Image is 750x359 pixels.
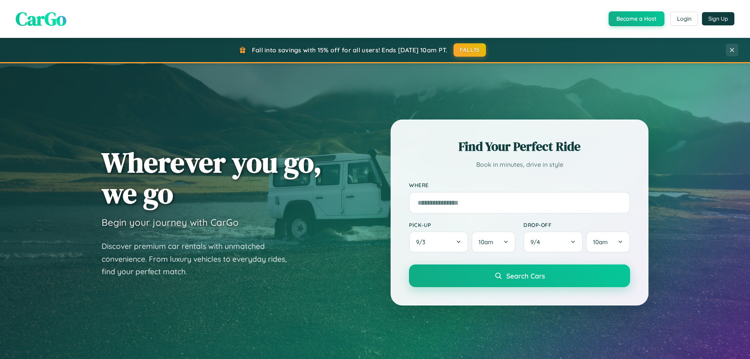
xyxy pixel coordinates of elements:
[702,12,734,25] button: Sign Up
[409,138,630,155] h2: Find Your Perfect Ride
[530,238,544,246] span: 9 / 4
[252,46,448,54] span: Fall into savings with 15% off for all users! Ends [DATE] 10am PT.
[523,221,630,228] label: Drop-off
[409,264,630,287] button: Search Cars
[409,159,630,170] p: Book in minutes, drive in style
[409,182,630,189] label: Where
[586,231,630,253] button: 10am
[479,238,493,246] span: 10am
[102,147,322,209] h1: Wherever you go, we go
[471,231,516,253] button: 10am
[102,216,239,228] h3: Begin your journey with CarGo
[609,11,664,26] button: Become a Host
[416,238,429,246] span: 9 / 3
[593,238,608,246] span: 10am
[454,43,486,57] button: FALL15
[409,221,516,228] label: Pick-up
[523,231,583,253] button: 9/4
[102,240,297,278] p: Discover premium car rentals with unmatched convenience. From luxury vehicles to everyday rides, ...
[16,6,66,32] span: CarGo
[506,271,545,280] span: Search Cars
[670,12,698,26] button: Login
[409,231,468,253] button: 9/3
